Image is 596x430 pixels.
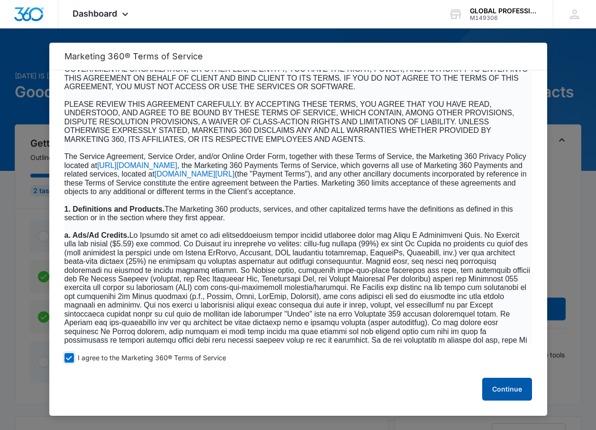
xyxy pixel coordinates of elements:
[155,170,235,178] a: [DOMAIN_NAME][URL]
[97,161,177,169] span: [URL][DOMAIN_NAME]
[73,9,117,19] span: Dashboard
[97,162,177,169] a: [URL][DOMAIN_NAME]
[64,205,71,213] span: 1.
[73,205,165,213] b: Definitions and Products.
[64,170,527,196] span: (the "Payment Terms"), and any other ancillary documents incorporated by reference in these Terms...
[470,7,539,15] div: account name
[78,354,226,363] span: I agree to the Marketing 360® Terms of Service
[64,205,513,222] span: The Marketing 360 products, services, and other capitalized terms have the definitions as defined...
[482,378,532,401] button: Continue
[64,51,532,61] h2: Marketing 360® Terms of Service
[64,231,129,239] span: a. Ads/Ad Credits.
[64,152,526,169] span: The Service Agreement, Service Order, and/or Online Order Form, together with these Terms of Serv...
[64,100,514,143] span: PLEASE REVIEW THIS AGREEMENT CAREFULLY. BY ACCEPTING THESE TERMS, YOU AGREE THAT YOU HAVE READ, U...
[64,161,523,178] span: , the Marketing 360 Payments Terms of Service, which governs all use of Marketing 360 Payments an...
[470,15,539,21] div: account id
